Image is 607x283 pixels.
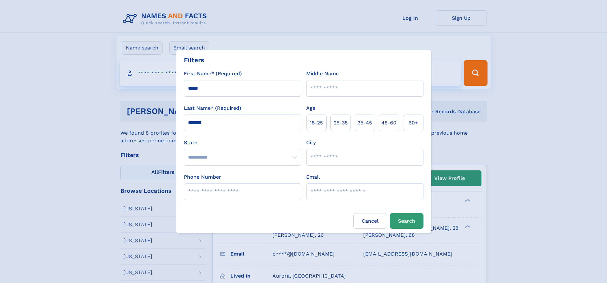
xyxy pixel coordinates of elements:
label: City [306,139,316,146]
span: 35‑45 [358,119,372,127]
div: Filters [184,55,204,65]
label: Email [306,173,320,181]
span: 45‑60 [381,119,396,127]
label: Last Name* (Required) [184,104,241,112]
label: Cancel [353,213,387,229]
span: 60+ [408,119,418,127]
span: 25‑35 [334,119,348,127]
button: Search [390,213,423,229]
span: 18‑25 [310,119,323,127]
label: Age [306,104,315,112]
label: Middle Name [306,70,339,78]
label: First Name* (Required) [184,70,242,78]
label: Phone Number [184,173,221,181]
label: State [184,139,301,146]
